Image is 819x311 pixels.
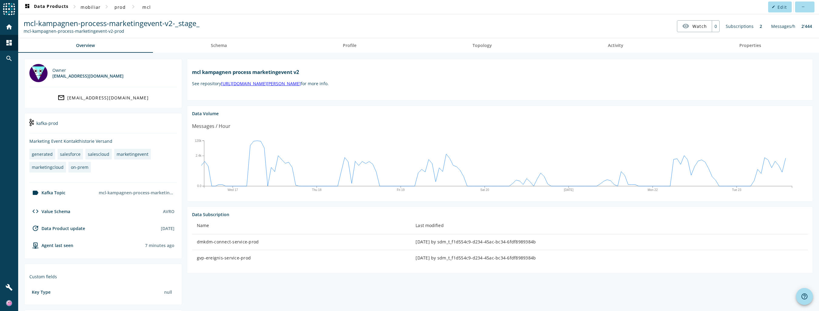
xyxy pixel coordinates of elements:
div: Data Subscription [192,212,808,217]
button: Watch [677,21,712,32]
div: 0 [712,21,719,32]
mat-icon: chevron_right [103,3,110,10]
mat-icon: help_outline [801,293,808,300]
img: e963a35b2d4f2be2cd08818722ff34cc [6,300,12,306]
span: Schema [211,43,227,48]
div: gvp-ereignis-service-prod [197,255,406,261]
div: 2’444 [798,20,815,32]
div: Agents typically reports every 15min to 1h [145,242,174,248]
div: Value Schema [29,208,70,215]
mat-icon: label [32,189,39,196]
div: marketingevent [117,151,148,157]
text: Wed 17 [227,188,238,192]
mat-icon: code [32,208,39,215]
mat-icon: visibility [682,22,689,30]
text: Sat 20 [480,188,489,192]
mat-icon: build [5,284,13,291]
td: [DATE] by sdm_t_f1d554c9-d234-45ac-bc34-6fdf8989384b [411,234,808,250]
text: [DATE] [564,188,574,192]
div: Messages / Hour [192,122,230,130]
a: [EMAIL_ADDRESS][DOMAIN_NAME] [29,92,177,103]
span: Overview [76,43,95,48]
div: marketingcloud [32,164,64,170]
div: salescloud [88,151,109,157]
span: Watch [692,21,707,32]
div: Custom fields [29,274,177,279]
td: [DATE] by sdm_t_f1d554c9-d234-45ac-bc34-6fdf8989384b [411,250,808,266]
text: Mon 22 [648,188,658,192]
div: kafka-prod [29,118,177,133]
div: [DATE] [161,226,174,231]
span: Profile [343,43,356,48]
mat-icon: dashboard [5,39,13,46]
mat-icon: dashboard [24,3,31,11]
span: mcl-kampagnen-process-marketingevent-v2-_stage_ [24,18,200,28]
span: Edit [778,4,787,10]
mat-icon: home [5,23,13,31]
span: mcl [142,4,151,10]
button: Data Products [21,2,71,12]
img: spoud-logo.svg [3,3,15,15]
mat-icon: edit [772,5,775,8]
div: [EMAIL_ADDRESS][DOMAIN_NAME] [52,73,124,79]
div: Messages/h [768,20,798,32]
mat-icon: search [5,55,13,62]
text: 0.0 [197,184,201,188]
mat-icon: update [32,225,39,232]
div: Subscriptions [723,20,757,32]
button: prod [110,2,130,12]
span: prod [114,4,126,10]
text: 2.4k [196,154,202,157]
div: Marketing Event Kontakthistorie Versand [29,138,177,144]
span: Activity [608,43,623,48]
a: [URL][DOMAIN_NAME][PERSON_NAME] [221,81,301,86]
mat-icon: mail_outline [58,94,65,101]
div: Data Volume [192,111,808,116]
div: Owner [52,67,124,73]
span: Data Products [24,3,68,11]
img: kafka-prod [29,119,34,126]
h1: mcl kampagnen process marketingevent v2 [192,69,808,75]
span: Topology [472,43,492,48]
div: null [162,287,174,297]
p: See repository for more info. [192,81,808,86]
div: Kafka Topic [29,189,65,196]
div: Data Product update [29,225,85,232]
div: [EMAIL_ADDRESS][DOMAIN_NAME] [67,95,149,101]
button: Edit [768,2,792,12]
span: mobiliar [81,4,101,10]
div: dmkdm-connect-service-prod [197,239,406,245]
img: mbx_301283@mobi.ch [29,64,48,82]
div: mcl-kampagnen-process-marketingevent-v2-prod [96,187,177,198]
button: mcl [137,2,156,12]
text: Tue 23 [732,188,741,192]
div: agent-env-prod [29,242,73,249]
div: 2 [757,20,765,32]
text: Thu 18 [312,188,322,192]
text: Fri 19 [397,188,405,192]
text: 120k [195,139,202,142]
th: Name [192,217,411,234]
div: Key Type [32,289,51,295]
div: salesforce [60,151,81,157]
div: AVRO [163,209,174,214]
div: generated [32,151,53,157]
mat-icon: chevron_right [71,3,78,10]
div: on-prem [71,164,88,170]
th: Last modified [411,217,808,234]
mat-icon: more_horiz [801,5,804,8]
button: mobiliar [78,2,103,12]
div: Kafka Topic: mcl-kampagnen-process-marketingevent-v2-prod [24,28,200,34]
mat-icon: chevron_right [130,3,137,10]
span: Properties [739,43,761,48]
